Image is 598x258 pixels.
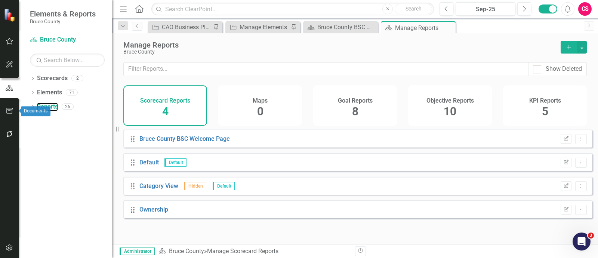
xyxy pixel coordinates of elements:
[253,97,268,104] h4: Maps
[588,233,594,239] span: 3
[578,2,592,16] button: CS
[213,182,235,190] span: Default
[406,6,422,12] span: Search
[162,22,211,32] div: CAO Business Plan Initiatives
[37,103,58,111] a: Reports
[257,105,263,118] span: 0
[123,41,553,49] div: Manage Reports
[317,22,376,32] div: Bruce County BSC Welcome Page
[158,247,349,256] div: » Manage Scorecard Reports
[458,5,513,14] div: Sep-25
[151,3,434,16] input: Search ClearPoint...
[542,105,548,118] span: 5
[120,248,155,255] span: Administrator
[37,88,62,97] a: Elements
[123,49,553,55] div: Bruce County
[164,158,187,167] span: Default
[62,103,74,110] div: 26
[305,22,376,32] a: Bruce County BSC Welcome Page
[123,62,528,76] input: Filter Reports...
[140,97,190,104] h4: Scorecard Reports
[66,89,78,96] div: 71
[338,97,373,104] h4: Goal Reports
[4,9,17,22] img: ClearPoint Strategy
[30,54,105,67] input: Search Below...
[139,159,159,166] a: Default
[21,106,50,116] div: Documents
[395,23,454,33] div: Manage Reports
[426,97,474,104] h4: Objective Reports
[162,105,169,118] span: 4
[529,97,561,104] h4: KPI Reports
[169,248,204,255] a: Bruce County
[71,75,83,82] div: 2
[139,135,230,142] a: Bruce County BSC Welcome Page
[352,105,358,118] span: 8
[456,2,515,16] button: Sep-25
[30,18,96,24] small: Bruce County
[30,9,96,18] span: Elements & Reports
[149,22,211,32] a: CAO Business Plan Initiatives
[30,36,105,44] a: Bruce County
[139,182,178,189] a: Category View
[395,4,432,14] button: Search
[184,182,206,190] span: Hidden
[573,233,591,251] iframe: Intercom live chat
[139,206,168,213] a: Ownership
[546,65,582,73] div: Show Deleted
[240,22,289,32] div: Manage Elements
[444,105,456,118] span: 10
[227,22,289,32] a: Manage Elements
[37,74,68,83] a: Scorecards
